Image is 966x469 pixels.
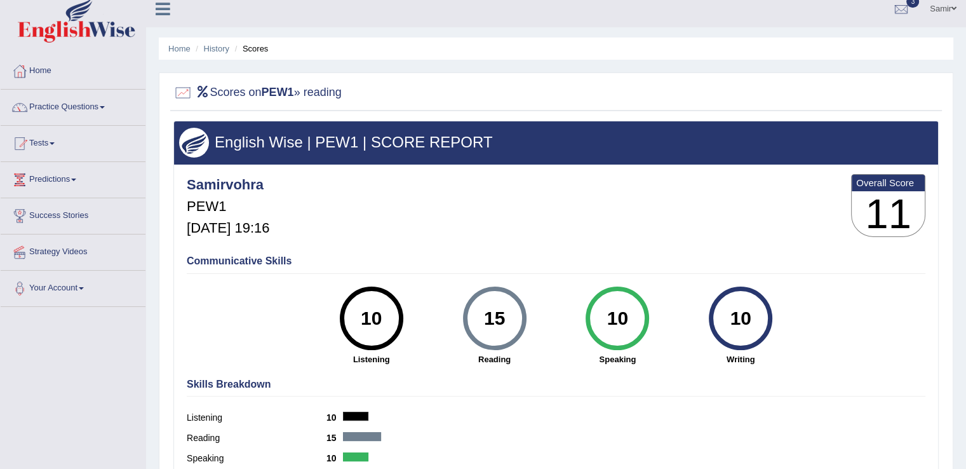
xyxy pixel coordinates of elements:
[1,53,145,85] a: Home
[187,255,925,267] h4: Communicative Skills
[187,199,269,214] h5: PEW1
[685,353,796,365] strong: Writing
[173,83,342,102] h2: Scores on » reading
[326,412,343,423] b: 10
[1,198,145,230] a: Success Stories
[1,162,145,194] a: Predictions
[187,432,326,445] label: Reading
[187,379,925,390] h4: Skills Breakdown
[562,353,673,365] strong: Speaking
[326,433,343,443] b: 15
[1,126,145,158] a: Tests
[204,44,229,53] a: History
[187,411,326,425] label: Listening
[262,86,294,99] b: PEW1
[348,292,394,345] div: 10
[1,234,145,266] a: Strategy Videos
[179,128,209,158] img: wings.png
[471,292,518,345] div: 15
[187,221,269,236] h5: [DATE] 19:16
[179,134,933,151] h3: English Wise | PEW1 | SCORE REPORT
[718,292,764,345] div: 10
[187,177,269,193] h4: Samirvohra
[439,353,550,365] strong: Reading
[187,452,326,465] label: Speaking
[594,292,641,345] div: 10
[232,43,269,55] li: Scores
[1,90,145,121] a: Practice Questions
[316,353,427,365] strong: Listening
[168,44,191,53] a: Home
[852,191,925,237] h3: 11
[856,177,920,188] b: Overall Score
[326,453,343,463] b: 10
[1,271,145,302] a: Your Account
